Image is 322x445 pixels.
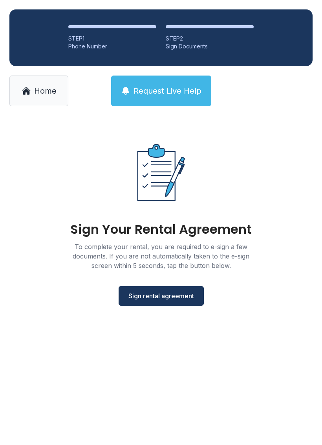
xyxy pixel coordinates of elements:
div: STEP 2 [166,35,254,42]
div: Sign Documents [166,42,254,50]
span: Sign rental agreement [128,291,194,301]
span: Request Live Help [134,85,201,96]
img: Rental agreement document illustration [120,131,202,214]
div: To complete your rental, you are required to e-sign a few documents. If you are not automatically... [63,242,259,270]
div: STEP 1 [68,35,156,42]
span: Home [34,85,57,96]
div: Phone Number [68,42,156,50]
div: Sign Your Rental Agreement [70,223,252,236]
